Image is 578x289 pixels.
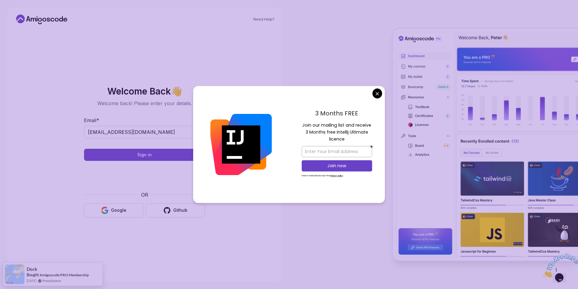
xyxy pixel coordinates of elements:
[99,164,190,188] iframe: Widget contenant une case à cocher pour le défi de sécurité hCaptcha
[146,203,205,218] button: Github
[27,278,36,283] span: [DATE]
[84,126,205,138] input: Enter your email
[170,86,182,96] span: 👋
[541,251,578,280] iframe: chat widget
[15,15,69,24] a: Home link
[2,2,40,26] img: Chat attention grabber
[173,207,187,213] div: Github
[84,149,205,161] button: Sign in
[40,273,89,277] a: Amigoscode PRO Membership
[84,100,205,107] p: Welcome back! Please enter your details.
[253,17,274,22] a: Need Help?
[393,29,578,260] img: Amigoscode Dashboard
[137,152,152,158] div: Sign in
[27,267,37,272] span: Dock
[141,191,148,198] p: OR
[111,207,126,213] div: Google
[84,203,143,218] button: Google
[42,278,61,283] a: ProveSource
[2,2,5,8] span: 1
[84,86,205,96] h2: Welcome Back
[84,117,99,123] label: Email *
[27,272,39,277] span: Bought
[5,264,24,284] img: provesource social proof notification image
